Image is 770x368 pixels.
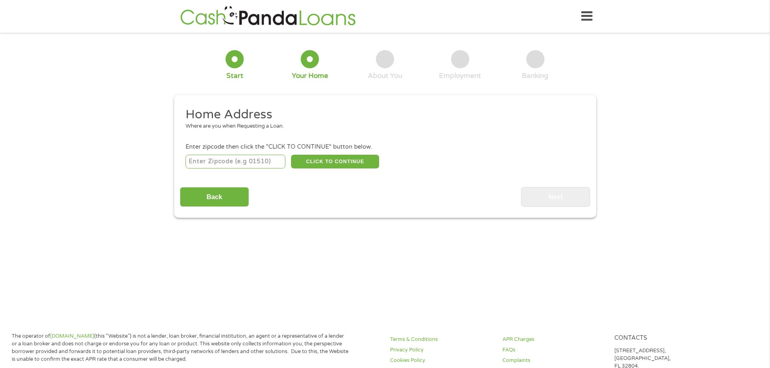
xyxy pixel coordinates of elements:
a: FAQs [502,346,605,354]
a: [DOMAIN_NAME] [50,333,94,339]
a: Complaints [502,357,605,364]
div: Employment [439,71,481,80]
div: Enter zipcode then click the "CLICK TO CONTINUE" button below. [186,143,584,151]
a: Privacy Policy [390,346,493,354]
div: About You [368,71,402,80]
p: The operator of (this “Website”) is not a lender, loan broker, financial institution, an agent or... [12,332,349,363]
div: Start [226,71,243,80]
a: Cookies Policy [390,357,493,364]
div: Where are you when Requesting a Loan. [186,122,578,130]
a: Terms & Conditions [390,336,493,343]
input: Next [521,187,590,207]
div: Banking [522,71,548,80]
h2: Home Address [186,107,578,123]
div: Your Home [292,71,328,80]
img: GetLoanNow Logo [178,5,358,28]
input: Back [180,187,249,207]
a: APR Charges [502,336,605,343]
input: Enter Zipcode (e.g 01510) [186,155,285,168]
h4: Contacts [614,334,717,342]
button: CLICK TO CONTINUE [291,155,379,168]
